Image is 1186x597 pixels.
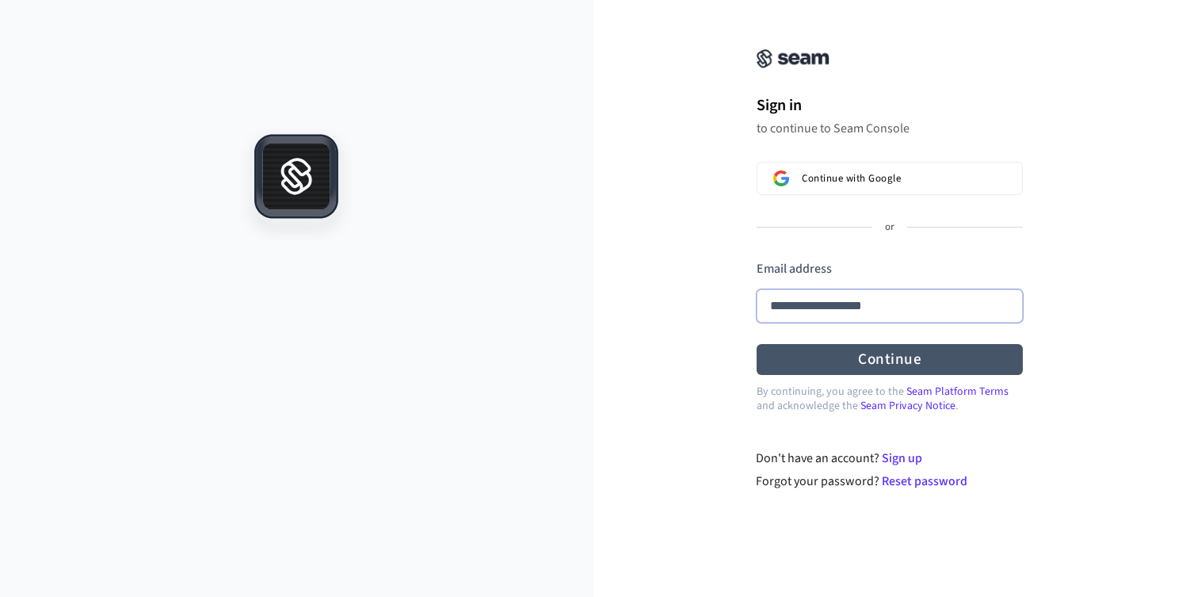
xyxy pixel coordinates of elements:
p: By continuing, you agree to the and acknowledge the . [757,385,1023,413]
a: Sign up [882,450,922,467]
a: Seam Privacy Notice [860,398,955,414]
h1: Sign in [757,94,1023,117]
p: to continue to Seam Console [757,121,1023,136]
label: Email address [757,260,832,277]
img: Seam Console [757,49,829,68]
img: Sign in with Google [773,170,789,186]
button: Continue [757,344,1023,375]
button: Sign in with GoogleContinue with Google [757,162,1023,195]
a: Reset password [882,473,967,490]
p: or [885,220,894,235]
div: Don't have an account? [756,449,1023,468]
div: Forgot your password? [756,472,1023,491]
span: Continue with Google [802,172,901,185]
a: Seam Platform Terms [906,384,1009,400]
